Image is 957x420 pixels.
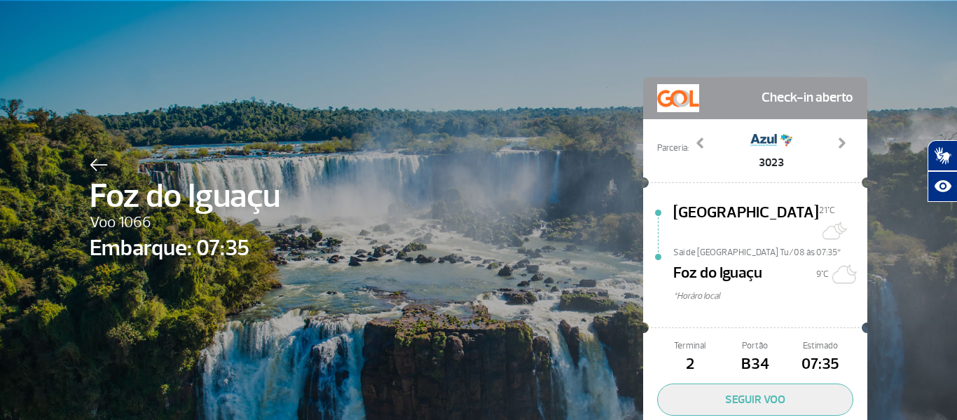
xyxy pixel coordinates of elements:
[657,384,853,416] button: SEGUIR VOO
[673,246,867,256] span: Sai de [GEOGRAPHIC_DATA] Tu/08 às 07:35*
[928,140,957,202] div: Plugin de acessibilidade da Hand Talk.
[673,201,819,246] span: [GEOGRAPHIC_DATA]
[722,339,787,353] span: Portão
[90,171,280,222] span: Foz do Iguaçu
[657,142,689,155] span: Parceria:
[819,205,835,216] span: 21°C
[657,339,722,353] span: Terminal
[762,84,853,112] span: Check-in aberto
[928,171,957,202] button: Abrir recursos assistivos.
[788,353,853,377] span: 07:35
[788,339,853,353] span: Estimado
[829,260,857,288] img: Céu limpo
[722,353,787,377] span: B34
[816,269,829,280] span: 9°C
[90,211,280,235] span: Voo 1066
[819,217,847,245] img: Muitas nuvens
[928,140,957,171] button: Abrir tradutor de língua de sinais.
[673,290,867,303] span: *Horáro local
[750,154,792,171] span: 3023
[657,353,722,377] span: 2
[673,262,762,290] span: Foz do Iguaçu
[90,231,280,265] span: Embarque: 07:35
